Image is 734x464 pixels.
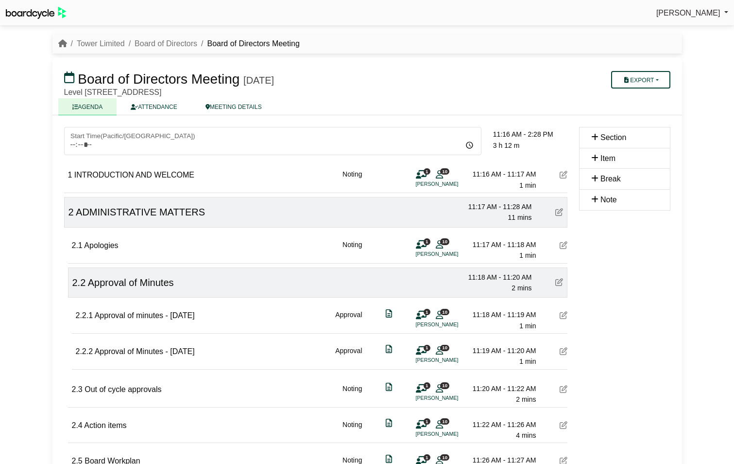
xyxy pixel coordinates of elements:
[516,431,536,439] span: 4 mins
[6,7,66,19] img: BoardcycleBlackGreen-aaafeed430059cb809a45853b8cf6d952af9d84e6e89e1f1685b34bfd5cb7d64.svg
[440,418,449,425] span: 10
[243,74,274,86] div: [DATE]
[135,39,197,48] a: Board of Directors
[468,345,536,356] div: 11:19 AM - 11:20 AM
[95,311,195,320] span: Approval of minutes - [DATE]
[424,238,430,245] span: 1
[117,98,191,115] a: ATTENDANCE
[74,171,194,179] span: INTRODUCTION AND WELCOME
[88,277,174,288] span: Approval of Minutes
[464,272,532,283] div: 11:18 AM - 11:20 AM
[72,421,83,429] span: 2.4
[416,250,489,258] li: [PERSON_NAME]
[468,309,536,320] div: 11:18 AM - 11:19 AM
[424,454,430,461] span: 1
[64,88,162,96] span: Level [STREET_ADDRESS]
[416,394,489,402] li: [PERSON_NAME]
[95,347,195,356] span: Approval of Minutes - [DATE]
[464,201,532,212] div: 11:17 AM - 11:28 AM
[424,382,430,389] span: 1
[512,284,531,292] span: 2 mins
[519,251,536,259] span: 1 min
[516,395,536,403] span: 2 mins
[493,142,519,149] span: 3 h 12 m
[440,238,449,245] span: 10
[76,207,205,217] span: ADMINISTRATIVE MATTERS
[68,207,74,217] span: 2
[611,71,670,89] button: Export
[84,241,118,250] span: Apologies
[600,196,617,204] span: Note
[58,98,117,115] a: AGENDA
[342,383,362,405] div: Noting
[416,321,489,329] li: [PERSON_NAME]
[468,419,536,430] div: 11:22 AM - 11:26 AM
[600,175,621,183] span: Break
[656,9,720,17] span: [PERSON_NAME]
[424,309,430,315] span: 1
[191,98,276,115] a: MEETING DETAILS
[519,322,536,330] span: 1 min
[76,347,93,356] span: 2.2.2
[416,356,489,364] li: [PERSON_NAME]
[72,241,83,250] span: 2.1
[335,345,362,367] div: Approval
[424,418,430,425] span: 1
[78,71,239,87] span: Board of Directors Meeting
[416,180,489,188] li: [PERSON_NAME]
[440,309,449,315] span: 10
[508,214,531,221] span: 11 mins
[85,385,161,393] span: Out of cycle approvals
[468,239,536,250] div: 11:17 AM - 11:18 AM
[197,37,300,50] li: Board of Directors Meeting
[76,311,93,320] span: 2.2.1
[424,345,430,351] span: 1
[468,383,536,394] div: 11:20 AM - 11:22 AM
[342,169,362,191] div: Noting
[440,382,449,389] span: 10
[600,154,615,162] span: Item
[342,239,362,261] div: Noting
[440,454,449,461] span: 10
[72,277,86,288] span: 2.2
[519,357,536,365] span: 1 min
[519,181,536,189] span: 1 min
[77,39,125,48] a: Tower Limited
[84,421,126,429] span: Action items
[600,133,626,142] span: Section
[424,168,430,175] span: 1
[72,385,83,393] span: 2.3
[68,171,72,179] span: 1
[335,309,362,331] div: Approval
[656,7,728,19] a: [PERSON_NAME]
[58,37,300,50] nav: breadcrumb
[342,419,362,441] div: Noting
[416,430,489,438] li: [PERSON_NAME]
[440,168,449,175] span: 10
[493,129,567,140] div: 11:16 AM - 2:28 PM
[468,169,536,179] div: 11:16 AM - 11:17 AM
[440,345,449,351] span: 10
